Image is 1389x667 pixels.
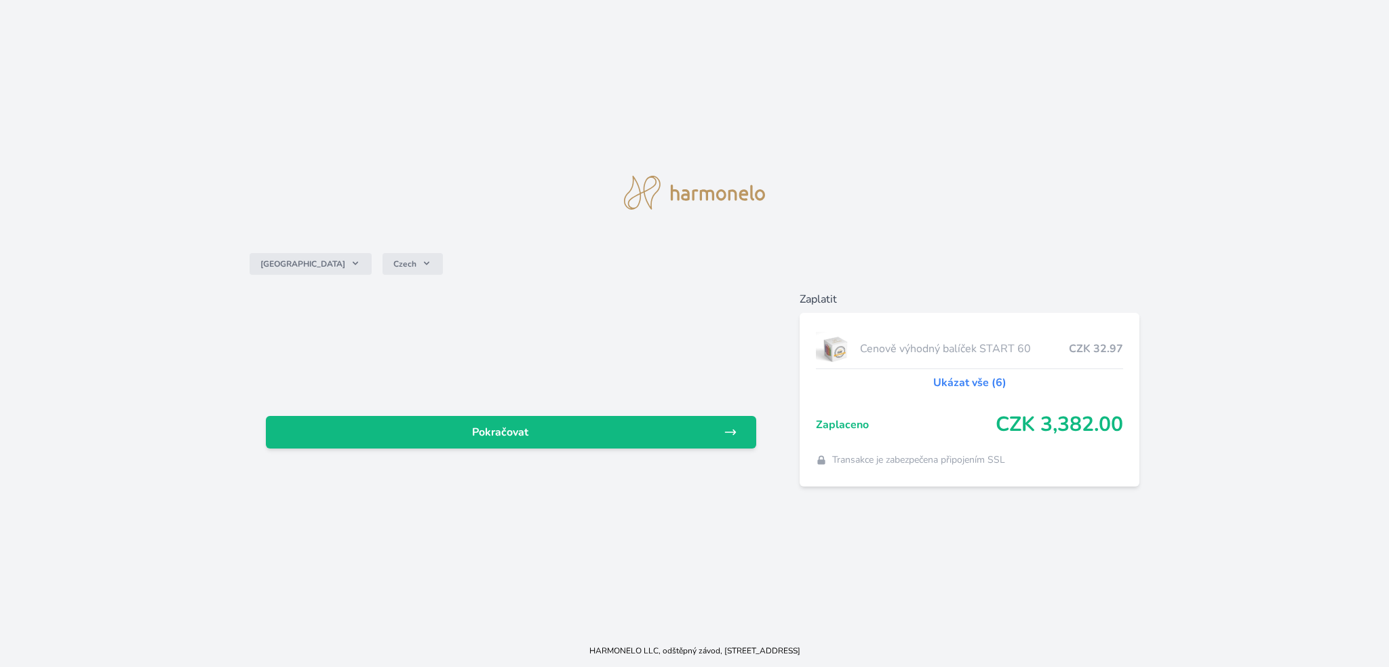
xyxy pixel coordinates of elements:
[1069,341,1123,357] span: CZK 32.97
[250,253,372,275] button: [GEOGRAPHIC_DATA]
[816,332,855,366] img: start.jpg
[996,413,1123,437] span: CZK 3,382.00
[266,416,756,449] a: Pokračovat
[933,375,1006,391] a: Ukázat vše (6)
[393,259,416,269] span: Czech
[260,259,345,269] span: [GEOGRAPHIC_DATA]
[383,253,443,275] button: Czech
[860,341,1069,357] span: Cenově výhodný balíček START 60
[800,291,1139,307] h6: Zaplatit
[816,417,996,433] span: Zaplaceno
[277,424,724,440] span: Pokračovat
[624,176,765,210] img: logo.svg
[832,453,1005,467] span: Transakce je zabezpečena připojením SSL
